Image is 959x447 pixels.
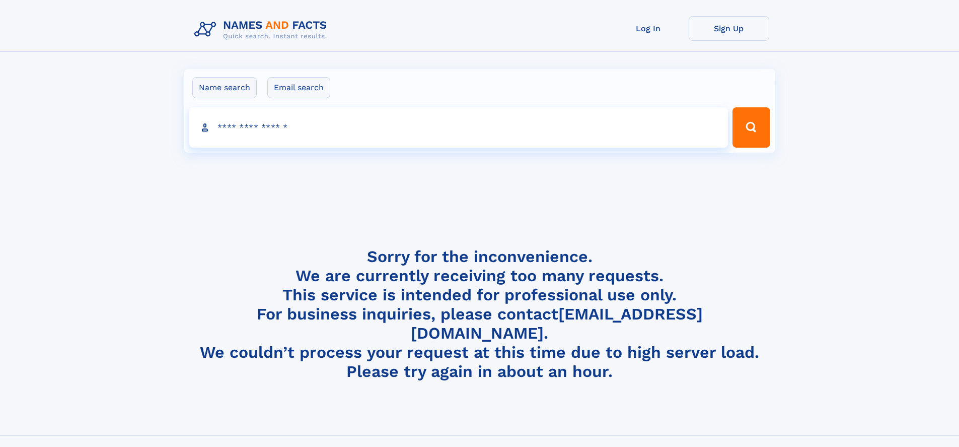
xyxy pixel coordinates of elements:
[189,107,728,148] input: search input
[190,16,335,43] img: Logo Names and Facts
[608,16,689,41] a: Log In
[689,16,769,41] a: Sign Up
[267,77,330,98] label: Email search
[190,247,769,381] h4: Sorry for the inconvenience. We are currently receiving too many requests. This service is intend...
[732,107,770,148] button: Search Button
[192,77,257,98] label: Name search
[411,304,703,343] a: [EMAIL_ADDRESS][DOMAIN_NAME]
